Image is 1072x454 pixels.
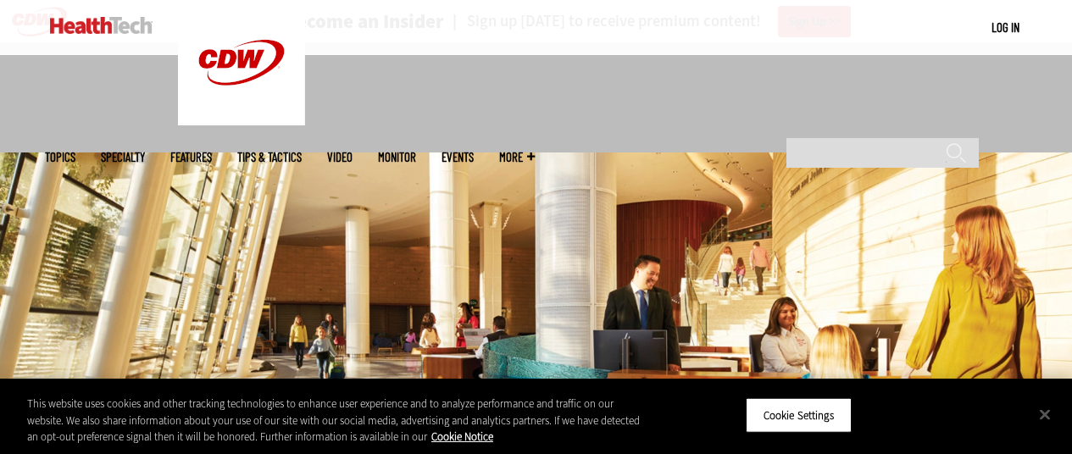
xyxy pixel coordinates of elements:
a: Features [170,151,212,163]
span: More [499,151,535,163]
a: Log in [991,19,1019,35]
a: More information about your privacy [431,429,493,444]
a: Tips & Tactics [237,151,302,163]
div: User menu [991,19,1019,36]
a: Video [327,151,353,163]
a: Events [442,151,474,163]
div: This website uses cookies and other tracking technologies to enhance user experience and to analy... [27,396,643,446]
button: Close [1026,396,1064,433]
a: MonITor [378,151,416,163]
span: Specialty [101,151,145,163]
button: Cookie Settings [746,397,852,433]
a: CDW [178,112,305,130]
img: Home [50,17,153,34]
span: Topics [45,151,75,163]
